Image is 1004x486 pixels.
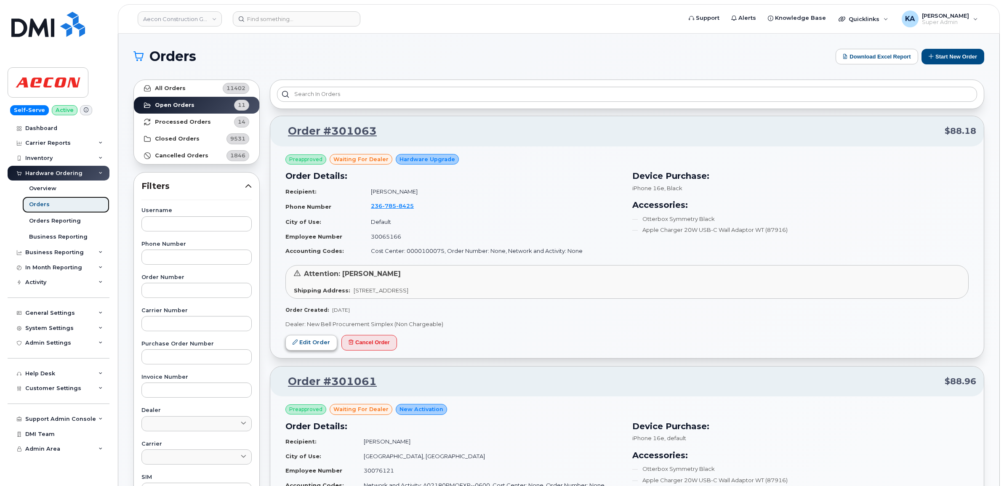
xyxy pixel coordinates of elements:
[285,233,342,240] strong: Employee Number
[285,453,321,459] strong: City of Use:
[155,119,211,125] strong: Processed Orders
[149,50,196,63] span: Orders
[134,97,259,114] a: Open Orders11
[238,118,245,126] span: 14
[285,203,331,210] strong: Phone Number
[155,85,186,92] strong: All Orders
[226,84,245,92] span: 11402
[356,463,622,478] td: 30076121
[399,155,455,163] span: Hardware Upgrade
[141,341,252,347] label: Purchase Order Number
[285,218,321,225] strong: City of Use:
[333,155,389,163] span: waiting for dealer
[356,449,622,464] td: [GEOGRAPHIC_DATA], [GEOGRAPHIC_DATA]
[356,434,622,449] td: [PERSON_NAME]
[141,242,252,247] label: Phone Number
[632,185,664,191] span: iPhone 16e
[155,152,208,159] strong: Cancelled Orders
[632,449,969,462] h3: Accessories:
[664,435,686,441] span: , default
[945,375,976,388] span: $88.96
[363,244,622,258] td: Cost Center: 0000100075, Order Number: None, Network and Activity: None
[230,151,245,159] span: 1846
[363,229,622,244] td: 30065166
[285,438,317,445] strong: Recipient:
[664,185,682,191] span: , Black
[134,114,259,130] a: Processed Orders14
[155,135,200,142] strong: Closed Orders
[382,202,396,209] span: 785
[632,215,969,223] li: Otterbox Symmetry Black
[277,87,977,102] input: Search in orders
[141,308,252,313] label: Carrier Number
[134,147,259,164] a: Cancelled Orders1846
[285,188,317,195] strong: Recipient:
[141,180,245,192] span: Filters
[632,435,664,441] span: iPhone 16e
[285,335,337,351] a: Edit Order
[836,49,918,64] button: Download Excel Report
[341,335,397,351] button: Cancel Order
[632,226,969,234] li: Apple Charger 20W USB-C Wall Adaptor WT (87916)
[285,307,329,313] strong: Order Created:
[632,465,969,473] li: Otterbox Symmetry Black
[632,170,969,182] h3: Device Purchase:
[141,475,252,480] label: SIM
[285,170,622,182] h3: Order Details:
[371,202,424,209] a: 2367858425
[134,80,259,97] a: All Orders11402
[294,287,350,294] strong: Shipping Address:
[632,199,969,211] h3: Accessories:
[354,287,408,294] span: [STREET_ADDRESS]
[289,406,322,413] span: Preapproved
[141,374,252,380] label: Invoice Number
[632,476,969,484] li: Apple Charger 20W USB-C Wall Adaptor WT (87916)
[141,441,252,447] label: Carrier
[399,405,443,413] span: New Activation
[304,270,401,278] span: Attention: [PERSON_NAME]
[285,420,622,433] h3: Order Details:
[363,215,622,229] td: Default
[278,124,377,139] a: Order #301063
[285,247,344,254] strong: Accounting Codes:
[363,184,622,199] td: [PERSON_NAME]
[285,320,969,328] p: Dealer: New Bell Procurement Simplex (Non Chargeable)
[921,49,984,64] button: Start New Order
[289,156,322,163] span: Preapproved
[238,101,245,109] span: 11
[332,307,350,313] span: [DATE]
[155,102,194,109] strong: Open Orders
[632,420,969,433] h3: Device Purchase:
[134,130,259,147] a: Closed Orders9531
[141,408,252,413] label: Dealer
[371,202,414,209] span: 236
[945,125,976,137] span: $88.18
[285,467,342,474] strong: Employee Number
[278,374,377,389] a: Order #301061
[333,405,389,413] span: waiting for dealer
[141,275,252,280] label: Order Number
[141,208,252,213] label: Username
[396,202,414,209] span: 8425
[230,135,245,143] span: 9531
